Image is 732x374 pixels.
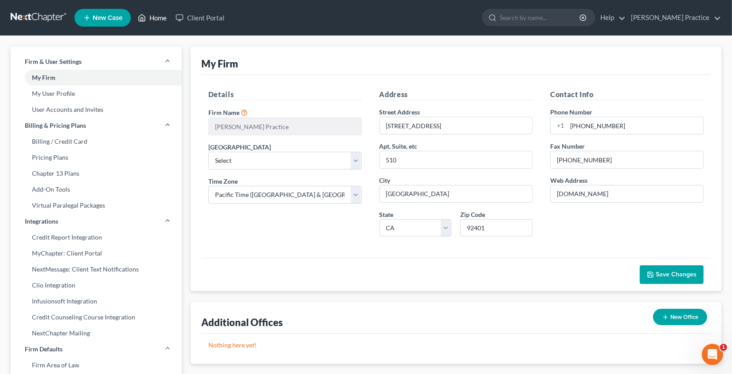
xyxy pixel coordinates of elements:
input: Enter name... [209,118,361,135]
label: Time Zone [208,177,238,186]
span: Billing & Pricing Plans [25,121,86,130]
a: Chapter 13 Plans [11,165,182,181]
a: User Accounts and Invites [11,102,182,118]
a: Add-On Tools [11,181,182,197]
a: Pricing Plans [11,150,182,165]
span: Firm Name [208,109,239,116]
a: Firm Area of Law [11,357,182,373]
input: XXXXX [460,219,532,237]
span: 1 [720,344,727,351]
button: Save Changes [640,265,704,284]
a: Client Portal [171,10,229,26]
a: Integrations [11,213,182,229]
iframe: Intercom live chat [702,344,723,365]
a: NextChapter Mailing [11,325,182,341]
span: Firm Defaults [25,345,63,354]
label: State [380,210,394,219]
label: Zip Code [460,210,485,219]
a: Billing / Credit Card [11,134,182,150]
input: Enter fax... [551,151,703,168]
input: Enter phone... [567,117,703,134]
label: Street Address [380,107,420,117]
span: New Case [93,15,122,21]
h5: Contact Info [550,89,704,100]
a: My Firm [11,70,182,86]
input: Search by name... [500,9,581,26]
a: MyChapter: Client Portal [11,245,182,261]
label: City [380,176,391,185]
span: Integrations [25,217,58,226]
a: Firm & User Settings [11,54,182,70]
label: [GEOGRAPHIC_DATA] [208,142,271,152]
a: Firm Defaults [11,341,182,357]
a: Help [596,10,626,26]
input: Enter web address.... [551,185,703,202]
a: Credit Report Integration [11,229,182,245]
a: My User Profile [11,86,182,102]
label: Fax Number [550,142,585,151]
input: Enter city... [380,185,532,202]
label: Apt, Suite, etc [380,142,418,151]
a: Credit Counseling Course Integration [11,309,182,325]
span: Firm & User Settings [25,57,82,66]
input: (optional) [380,151,532,168]
input: Enter address... [380,117,532,134]
label: Web Address [550,176,587,185]
a: Infusionsoft Integration [11,293,182,309]
a: Virtual Paralegal Packages [11,197,182,213]
a: [PERSON_NAME] Practice [626,10,721,26]
div: Additional Offices [201,316,283,329]
span: Save Changes [656,271,697,278]
h5: Details [208,89,362,100]
p: Nothing here yet! [208,341,704,350]
button: New Office [653,309,707,325]
label: Phone Number [550,107,592,117]
a: Billing & Pricing Plans [11,118,182,134]
a: Home [133,10,171,26]
a: NextMessage: Client Text Notifications [11,261,182,277]
div: My Firm [201,57,238,70]
h5: Address [380,89,533,100]
div: +1 [551,117,567,134]
a: Clio Integration [11,277,182,293]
